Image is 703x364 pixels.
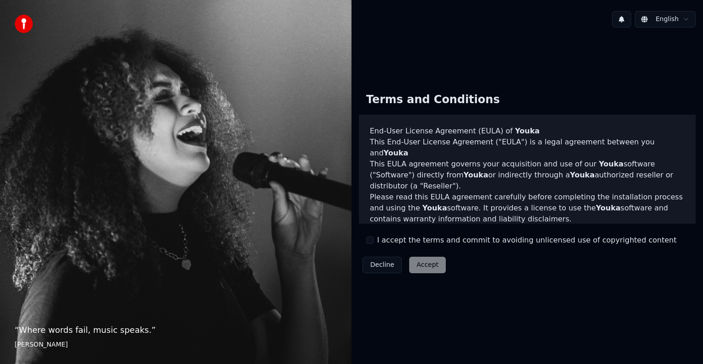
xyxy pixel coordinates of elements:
button: Decline [362,257,402,273]
p: “ Where words fail, music speaks. ” [15,324,337,336]
footer: [PERSON_NAME] [15,340,337,349]
label: I accept the terms and commit to avoiding unlicensed use of copyrighted content [377,235,676,246]
p: This EULA agreement governs your acquisition and use of our software ("Software") directly from o... [370,159,685,192]
span: Youka [464,171,488,179]
h3: End-User License Agreement (EULA) of [370,126,685,137]
p: This End-User License Agreement ("EULA") is a legal agreement between you and [370,137,685,159]
span: Youka [570,171,595,179]
span: Youka [596,204,621,212]
p: Please read this EULA agreement carefully before completing the installation process and using th... [370,192,685,225]
span: Youka [384,149,408,157]
span: Youka [515,127,540,135]
img: youka [15,15,33,33]
span: Youka [599,160,623,168]
div: Terms and Conditions [359,85,507,115]
span: Youka [422,204,447,212]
